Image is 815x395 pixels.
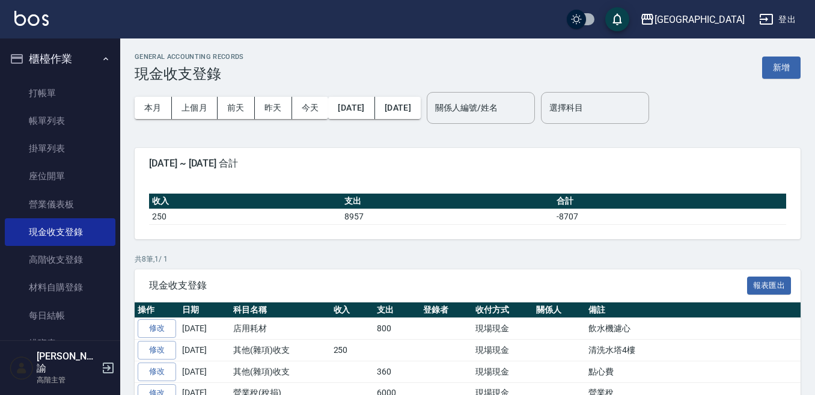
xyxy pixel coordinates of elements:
a: 帳單列表 [5,107,115,135]
th: 收付方式 [472,302,533,318]
th: 日期 [179,302,230,318]
h5: [PERSON_NAME]諭 [37,351,98,375]
button: 報表匯出 [747,277,792,295]
button: [DATE] [328,97,374,119]
button: 登出 [754,8,801,31]
button: 前天 [218,97,255,119]
td: 其他(雜項)收支 [230,340,331,361]
button: [DATE] [375,97,421,119]
a: 修改 [138,363,176,381]
button: 昨天 [255,97,292,119]
a: 現金收支登錄 [5,218,115,246]
th: 操作 [135,302,179,318]
td: [DATE] [179,340,230,361]
a: 修改 [138,341,176,360]
span: 現金收支登錄 [149,280,747,292]
span: [DATE] ~ [DATE] 合計 [149,158,786,170]
a: 新增 [762,61,801,73]
button: 上個月 [172,97,218,119]
a: 每日結帳 [5,302,115,329]
th: 登錄者 [420,302,472,318]
button: 新增 [762,57,801,79]
a: 打帳單 [5,79,115,107]
td: [DATE] [179,318,230,340]
td: -8707 [554,209,786,224]
td: 360 [374,361,420,382]
td: 現場現金 [472,361,533,382]
img: Person [10,356,34,380]
a: 高階收支登錄 [5,246,115,274]
td: 店用耗材 [230,318,331,340]
td: 250 [149,209,341,224]
button: 櫃檯作業 [5,43,115,75]
th: 收入 [149,194,341,209]
h3: 現金收支登錄 [135,66,244,82]
button: 本月 [135,97,172,119]
td: 現場現金 [472,340,533,361]
th: 支出 [341,194,554,209]
a: 材料自購登錄 [5,274,115,301]
td: [DATE] [179,361,230,382]
th: 科目名稱 [230,302,331,318]
th: 合計 [554,194,786,209]
h2: GENERAL ACCOUNTING RECORDS [135,53,244,61]
div: [GEOGRAPHIC_DATA] [655,12,745,27]
a: 掛單列表 [5,135,115,162]
th: 支出 [374,302,420,318]
a: 報表匯出 [747,279,792,290]
a: 修改 [138,319,176,338]
button: 今天 [292,97,329,119]
a: 座位開單 [5,162,115,190]
p: 共 8 筆, 1 / 1 [135,254,801,265]
td: 800 [374,318,420,340]
td: 其他(雜項)收支 [230,361,331,382]
a: 排班表 [5,329,115,357]
a: 營業儀表板 [5,191,115,218]
button: [GEOGRAPHIC_DATA] [635,7,749,32]
td: 現場現金 [472,318,533,340]
td: 8957 [341,209,554,224]
td: 250 [331,340,374,361]
img: Logo [14,11,49,26]
button: save [605,7,629,31]
th: 收入 [331,302,374,318]
p: 高階主管 [37,375,98,385]
th: 關係人 [533,302,585,318]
